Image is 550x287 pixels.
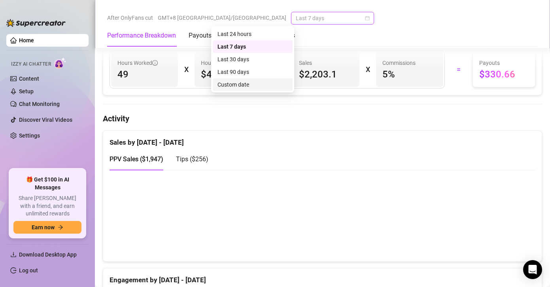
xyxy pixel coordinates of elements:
a: Content [19,76,39,82]
span: Hours Worked [117,59,158,67]
img: logo-BBDzfeDw.svg [6,19,66,27]
div: Engagement by [DATE] - [DATE] [110,268,535,285]
button: Earn nowarrow-right [13,221,81,234]
article: Commissions [382,59,416,67]
a: Log out [19,267,38,274]
span: info-circle [152,60,158,66]
span: arrow-right [58,225,63,230]
span: GMT+8 [GEOGRAPHIC_DATA]/[GEOGRAPHIC_DATA] [158,12,286,24]
a: Home [19,37,34,43]
div: Payouts [189,31,212,40]
div: = [450,63,468,76]
span: Tips ( $256 ) [176,155,208,163]
span: Payouts [479,59,529,67]
div: Last 30 days [213,53,293,66]
img: AI Chatter [54,57,66,69]
span: Download Desktop App [19,251,77,258]
span: Last 7 days [296,12,369,24]
a: Setup [19,88,34,94]
div: Last 7 days [213,40,293,53]
a: Discover Viral Videos [19,117,72,123]
div: Last 24 hours [217,30,288,38]
a: Chat Monitoring [19,101,60,107]
span: 🎁 Get $100 in AI Messages [13,176,81,191]
a: Settings [19,132,40,139]
div: Open Intercom Messenger [523,260,542,279]
div: Custom date [217,80,288,89]
span: 5 % [382,68,437,81]
span: $330.66 [479,68,529,81]
div: Last 90 days [217,68,288,76]
span: 49 [117,68,172,81]
span: calendar [365,16,370,21]
span: PPV Sales ( $1,947 ) [110,155,163,163]
div: X [184,63,188,76]
span: $4.5 [201,68,255,81]
div: Sales by [DATE] - [DATE] [110,131,535,148]
span: download [10,251,17,258]
span: $2,203.1 [299,68,353,81]
div: Performance Breakdown [107,31,176,40]
div: Last 24 hours [213,28,293,40]
span: Sales [299,59,353,67]
h4: Activity [103,113,542,124]
span: Earn now [32,224,55,230]
span: Izzy AI Chatter [11,60,51,68]
div: Last 7 days [217,42,288,51]
article: Hourly Rate [201,59,230,67]
div: Last 90 days [213,66,293,78]
span: Share [PERSON_NAME] with a friend, and earn unlimited rewards [13,194,81,218]
div: X [366,63,370,76]
div: Last 30 days [217,55,288,64]
div: Custom date [213,78,293,91]
span: After OnlyFans cut [107,12,153,24]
